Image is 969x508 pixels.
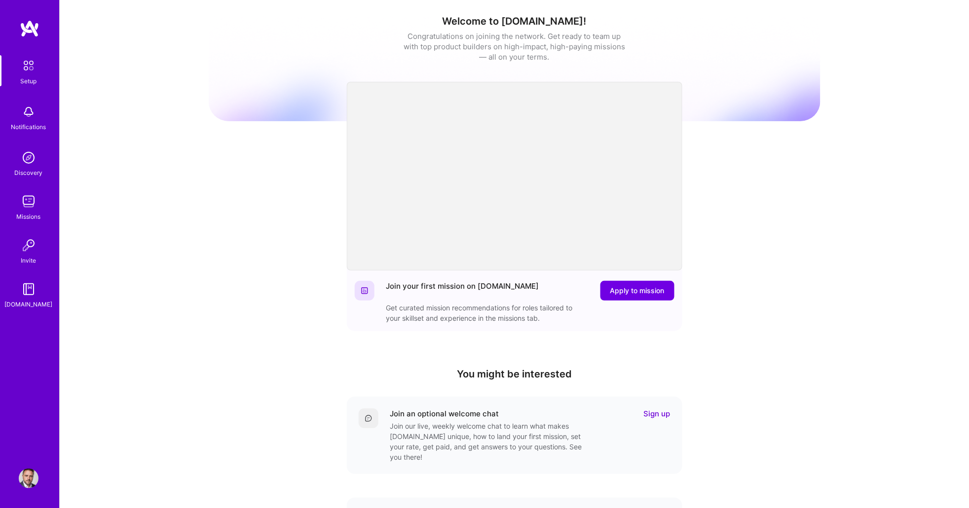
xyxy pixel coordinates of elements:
[390,421,588,462] div: Join our live, weekly welcome chat to learn what makes [DOMAIN_NAME] unique, how to land your fir...
[209,15,820,27] h1: Welcome to [DOMAIN_NAME]!
[600,281,674,301] button: Apply to mission
[18,55,39,76] img: setup
[19,102,38,122] img: bell
[11,122,46,132] div: Notifications
[5,299,53,309] div: [DOMAIN_NAME]
[19,469,38,488] img: User Avatar
[390,408,499,419] div: Join an optional welcome chat
[20,20,39,37] img: logo
[19,279,38,299] img: guide book
[361,287,369,295] img: Website
[386,303,584,323] div: Get curated mission recommendations for roles tailored to your skillset and experience in the mis...
[644,408,671,419] a: Sign up
[21,76,37,86] div: Setup
[19,192,38,211] img: teamwork
[17,211,41,222] div: Missions
[19,236,38,255] img: Invite
[610,286,665,296] span: Apply to mission
[347,82,682,271] iframe: video
[21,255,37,266] div: Invite
[19,148,38,168] img: discovery
[365,414,373,422] img: Comment
[404,31,626,62] div: Congratulations on joining the network. Get ready to team up with top product builders on high-im...
[347,368,682,380] h4: You might be interested
[16,469,41,488] a: User Avatar
[15,168,43,178] div: Discovery
[386,281,539,301] div: Join your first mission on [DOMAIN_NAME]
